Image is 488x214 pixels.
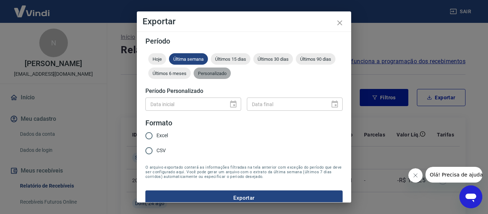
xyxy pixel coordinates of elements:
input: DD/MM/YYYY [247,98,325,111]
span: Excel [156,132,168,139]
div: Últimos 6 meses [148,68,191,79]
span: Últimos 6 meses [148,71,191,76]
div: Últimos 90 dias [296,53,335,65]
iframe: Botão para abrir a janela de mensagens [459,185,482,208]
div: Hoje [148,53,166,65]
div: Últimos 30 dias [253,53,293,65]
span: Última semana [169,56,208,62]
div: Última semana [169,53,208,65]
div: Últimos 15 dias [211,53,250,65]
span: CSV [156,147,166,154]
span: Olá! Precisa de ajuda? [4,5,60,11]
div: Personalizado [194,68,231,79]
span: Últimos 30 dias [253,56,293,62]
h4: Exportar [143,17,345,26]
input: DD/MM/YYYY [145,98,223,111]
span: Hoje [148,56,166,62]
span: Últimos 90 dias [296,56,335,62]
span: O arquivo exportado conterá as informações filtradas na tela anterior com exceção do período que ... [145,165,343,179]
h5: Período Personalizado [145,88,343,95]
span: Últimos 15 dias [211,56,250,62]
legend: Formato [145,118,172,128]
iframe: Mensagem da empresa [425,167,482,183]
iframe: Fechar mensagem [408,168,423,183]
span: Personalizado [194,71,231,76]
h5: Período [145,38,343,45]
button: close [331,14,348,31]
button: Exportar [145,190,343,205]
